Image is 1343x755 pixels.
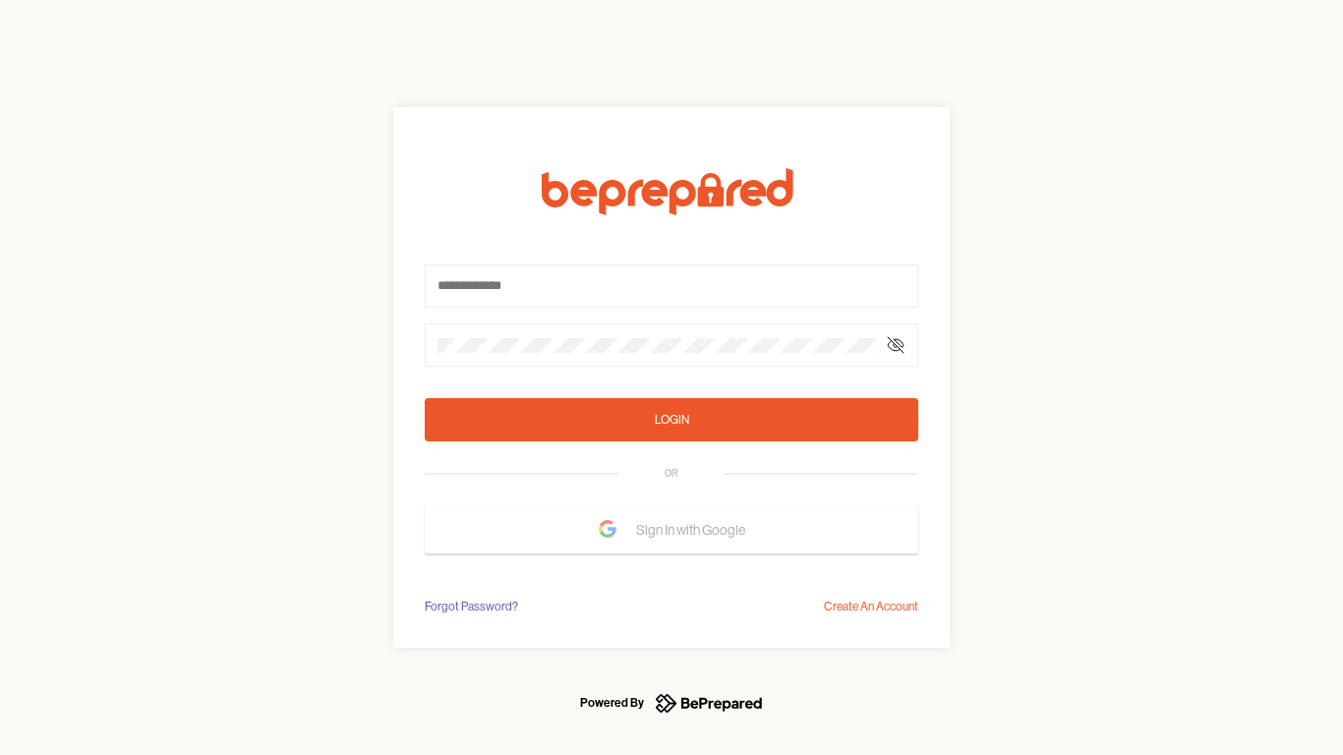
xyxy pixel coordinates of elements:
div: Create An Account [824,597,918,616]
div: OR [665,466,678,482]
div: Forgot Password? [425,597,518,616]
div: Login [655,410,689,430]
button: Sign In with Google [425,506,918,553]
button: Login [425,398,918,441]
div: Powered By [580,691,644,715]
span: Sign In with Google [636,512,755,548]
